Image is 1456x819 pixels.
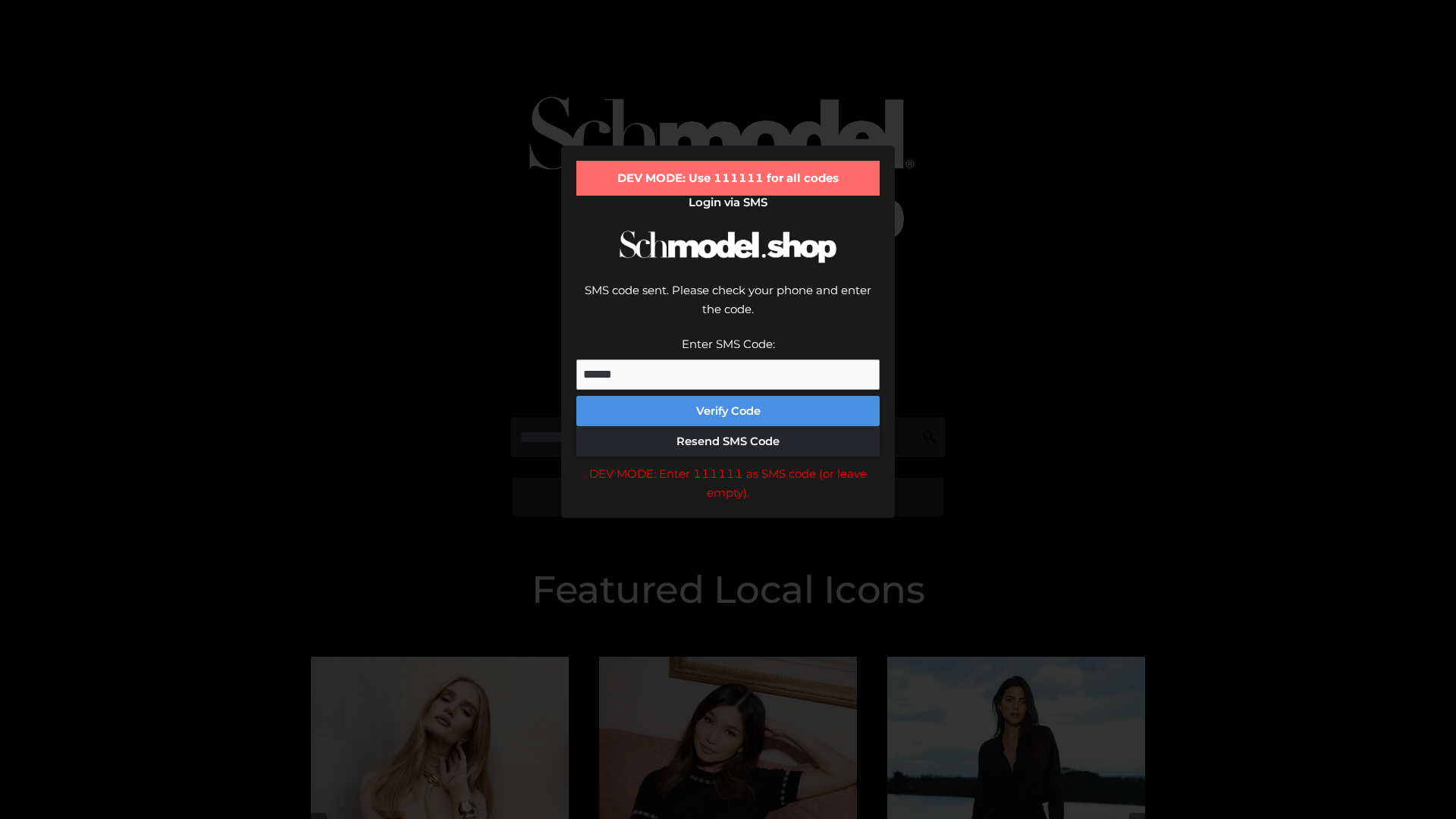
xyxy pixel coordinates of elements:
div: DEV MODE: Use 111111 for all codes [576,161,880,196]
label: Enter SMS Code: [682,337,775,351]
h2: Login via SMS [576,196,880,209]
button: Verify Code [576,396,880,426]
img: Schmodel Logo [614,217,842,277]
button: Resend SMS Code [576,426,880,457]
div: SMS code sent. Please check your phone and enter the code. [576,281,880,334]
div: DEV MODE: Enter 111111 as SMS code (or leave empty). [576,464,880,503]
